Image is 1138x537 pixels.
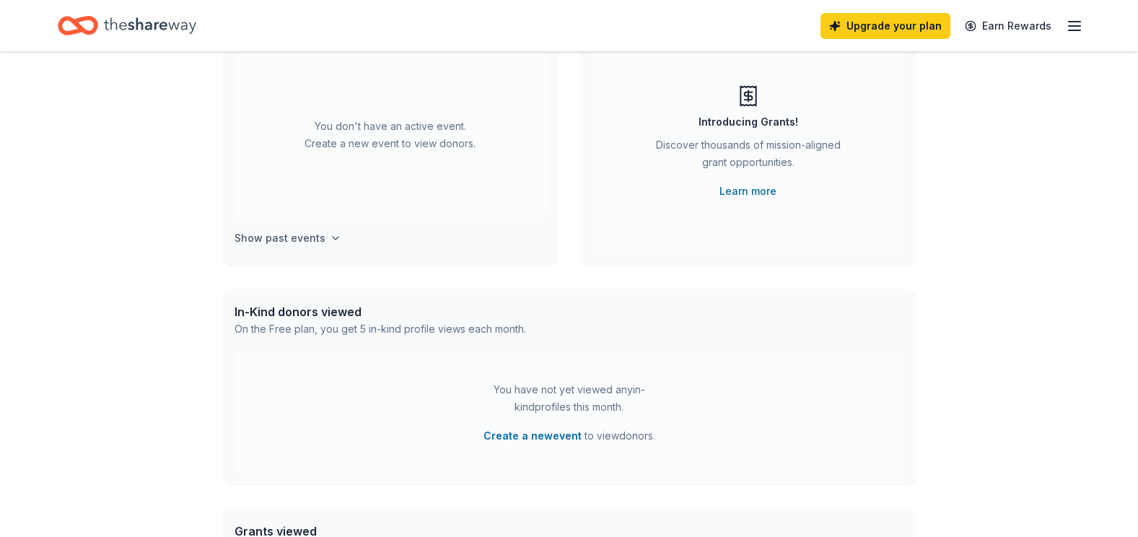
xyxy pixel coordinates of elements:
div: You don't have an active event. Create a new event to view donors. [235,52,546,218]
div: Introducing Grants! [699,113,798,131]
a: Home [58,9,196,43]
div: Discover thousands of mission-aligned grant opportunities. [650,136,846,177]
a: Upgrade your plan [820,13,950,39]
div: In-Kind donors viewed [235,303,526,320]
h4: Show past events [235,230,325,247]
div: On the Free plan, you get 5 in-kind profile views each month. [235,320,526,338]
a: Learn more [719,183,776,200]
a: Earn Rewards [956,13,1060,39]
span: to view donors . [483,427,655,445]
button: Show past events [235,230,341,247]
button: Create a newevent [483,427,582,445]
div: You have not yet viewed any in-kind profiles this month. [479,381,660,416]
